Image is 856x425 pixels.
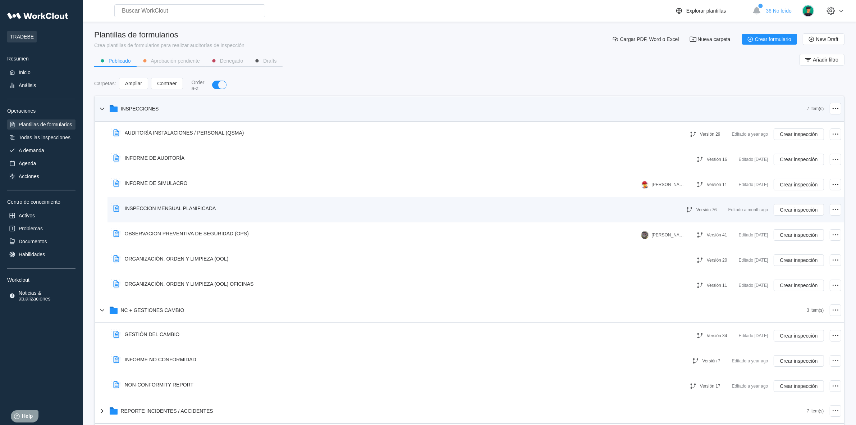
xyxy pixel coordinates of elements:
span: Crear inspección [780,283,818,288]
button: Crear inspección [774,179,824,190]
div: Order a-z [192,80,205,91]
div: Editado a year ago [732,382,768,390]
div: Activos [19,213,35,218]
button: Crear inspección [774,355,824,367]
div: GESTIÓN DEL CAMBIO [125,331,180,337]
div: Denegado [220,58,243,63]
div: Editado [DATE] [739,180,768,189]
div: Aprobación pendiente [151,58,200,63]
a: Problemas [7,223,75,234]
span: Crear formulario [755,37,791,42]
a: Habilidades [7,249,75,259]
div: Editado a year ago [732,357,768,365]
div: ORGANIZACIÓN, ORDEN Y LIMPIEZA (OOL) [125,256,229,262]
span: 36 No leído [766,8,792,14]
a: Todas las inspecciones [7,132,75,143]
span: Crear inspección [780,182,818,187]
img: 2f847459-28ef-4a61-85e4-954d408df519.jpg [641,231,649,239]
div: Acciones [19,173,39,179]
div: 7 Item(s) [807,408,824,413]
div: REPORTE INCIDENTES / ACCIDENTES [121,408,213,414]
div: Versión 20 [707,258,727,263]
a: Explorar plantillas [675,6,749,15]
span: Crear inspección [780,132,818,137]
input: Buscar WorkClout [114,4,265,17]
a: Documentos [7,236,75,247]
div: [PERSON_NAME] [652,232,684,238]
div: 3 Item(s) [807,308,824,313]
div: Editado [DATE] [739,281,768,290]
span: Crear inspección [780,358,818,363]
div: Todas las inspecciones [19,135,70,140]
button: Crear inspección [774,380,824,392]
button: Ampliar [119,78,148,89]
span: Crear inspección [780,232,818,238]
div: Agenda [19,160,36,166]
span: Contraer [157,81,177,86]
button: Añadir filtro [800,54,844,65]
a: Noticias & atualizaciones [7,289,75,303]
a: Acciones [7,171,75,181]
div: Explorar plantillas [686,8,726,14]
div: Editado [DATE] [739,331,768,340]
div: A demanda [19,148,44,153]
div: INSPECCION MENSUAL PLANIFICADA [125,205,216,211]
div: [PERSON_NAME] [652,182,684,187]
div: Versión 11 [707,182,727,187]
div: Versión 11 [707,283,727,288]
div: INFORME NO CONFORMIDAD [125,357,196,362]
span: Crear inspección [780,384,818,389]
button: Crear inspección [774,154,824,165]
button: Crear formulario [742,34,797,45]
span: Crear inspección [780,258,818,263]
span: Nueva carpeta [698,37,731,42]
div: Noticias & atualizaciones [19,290,74,302]
span: Añadir filtro [813,57,838,62]
div: Centro de conocimiento [7,199,75,205]
button: New Draft [803,33,844,45]
div: Drafts [263,58,276,63]
div: Versión 34 [707,333,727,338]
div: Editado [DATE] [739,231,768,239]
div: Inicio [19,69,31,75]
span: TRADEBE [7,31,37,42]
div: Versión 76 [696,207,717,212]
div: INFORME DE SIMULACRO [125,180,188,186]
div: Plantillas de formularios [19,122,72,127]
div: Versión 7 [702,358,720,363]
a: Análisis [7,80,75,90]
button: Crear inspección [774,204,824,216]
div: AUDITORÍA INSTALACIONES / PERSONAL (QSMA) [125,130,244,136]
a: Activos [7,211,75,221]
button: Crear inspección [774,330,824,342]
div: Publicado [109,58,131,63]
a: A demanda [7,145,75,155]
div: Análisis [19,82,36,88]
button: Nueva carpeta [685,34,736,45]
a: Inicio [7,67,75,77]
div: 7 Item(s) [807,106,824,111]
img: Sinttulo.jpg [641,181,649,189]
div: Editado a month ago [728,205,768,214]
div: Editado [DATE] [739,155,768,164]
div: Versión 16 [707,157,727,162]
span: New Draft [816,37,838,42]
div: ORGANIZACIÓN, ORDEN Y LIMPIEZA (OOL) OFICINAS [125,281,254,287]
button: Aprobación pendiente [137,55,206,66]
div: Carpetas : [94,81,116,86]
div: Operaciones [7,108,75,114]
button: Contraer [151,78,183,89]
div: Plantillas de formularios [94,30,244,40]
div: Resumen [7,56,75,62]
div: Versión 41 [707,232,727,238]
span: Ampliar [125,81,142,86]
button: Crear inspección [774,280,824,291]
button: Crear inspección [774,128,824,140]
div: Habilidades [19,252,45,257]
button: Cargar PDF, Word o Excel [607,34,685,45]
span: Cargar PDF, Word o Excel [620,37,679,42]
div: Crea plantillas de formularios para realizar auditorías de inspección [94,42,244,48]
button: Crear inspección [774,254,824,266]
div: Versión 17 [700,384,720,389]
